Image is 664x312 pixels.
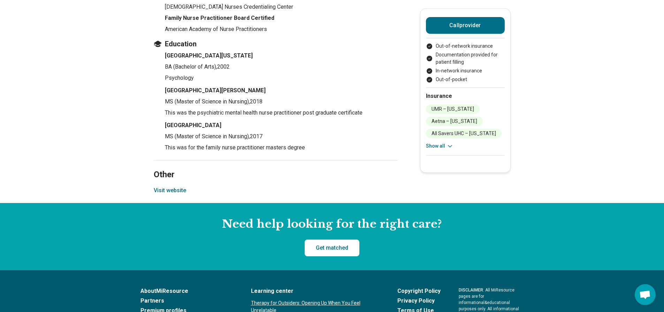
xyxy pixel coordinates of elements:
[165,143,398,152] p: This was for the family nurse practitioner masters degree
[426,51,505,66] li: Documentation provided for patient filling
[426,142,453,150] button: Show all
[426,117,483,126] li: Aetna – [US_STATE]
[459,288,483,292] span: DISCLAIMER
[165,3,398,11] p: [DEMOGRAPHIC_DATA] Nurses Credentialing Center
[426,42,505,83] ul: Payment options
[165,109,398,117] p: This was the psychiatric mental health nurse practitioner post graduate certificate
[165,52,398,60] h4: [GEOGRAPHIC_DATA][US_STATE]
[140,297,233,305] a: Partners
[397,297,441,305] a: Privacy Policy
[165,63,398,71] p: BA (Bachelor of Arts) , 2002
[140,287,233,295] a: AboutMiResource
[165,25,398,33] p: American Academy of Nurse Practitioners
[165,97,398,106] p: MS (Master of Science in Nursing) , 2018
[165,132,398,141] p: MS (Master of Science in Nursing) , 2017
[154,186,186,195] button: Visit website
[154,39,398,49] h3: Education
[165,121,398,130] h4: [GEOGRAPHIC_DATA]
[165,86,398,95] h4: [GEOGRAPHIC_DATA][PERSON_NAME]
[426,76,505,83] li: Out-of-pocket
[165,74,398,82] p: Psychology
[251,287,379,295] a: Learning center
[635,284,656,305] div: Open chat
[6,217,658,232] h2: Need help looking for the right care?
[154,152,398,181] h2: Other
[426,92,505,100] h2: Insurance
[165,14,398,22] h4: Family Nurse Practitioner Board Certified
[426,129,502,138] li: All Savers UHC – [US_STATE]
[426,42,505,50] li: Out-of-network insurance
[426,104,480,114] li: UMR – [US_STATE]
[305,240,359,256] a: Get matched
[426,67,505,75] li: In-network insurance
[397,287,441,295] a: Copyright Policy
[426,17,505,34] button: Callprovider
